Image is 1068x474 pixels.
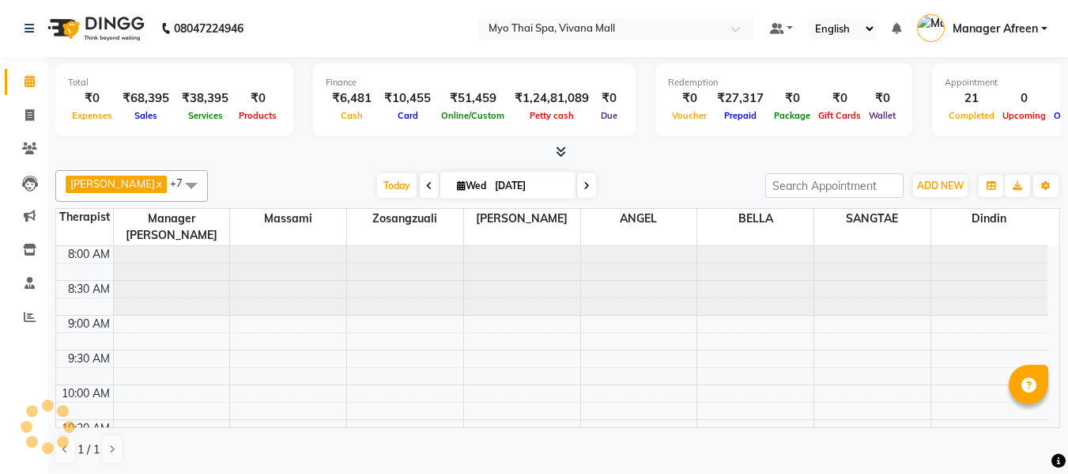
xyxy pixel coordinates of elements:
[378,89,437,108] div: ₹10,455
[814,110,865,121] span: Gift Cards
[464,209,580,229] span: [PERSON_NAME]
[931,209,1047,229] span: Dindin
[697,209,813,229] span: BELLA
[765,173,904,198] input: Search Appointment
[77,442,100,458] span: 1 / 1
[913,175,968,197] button: ADD NEW
[235,110,281,121] span: Products
[917,14,945,42] img: Manager Afreen
[114,209,230,245] span: Manager [PERSON_NAME]
[945,89,998,108] div: 21
[184,110,227,121] span: Services
[437,110,508,121] span: Online/Custom
[235,89,281,108] div: ₹0
[865,89,900,108] div: ₹0
[68,76,281,89] div: Total
[770,110,814,121] span: Package
[58,420,113,437] div: 10:30 AM
[453,180,490,191] span: Wed
[377,173,417,198] span: Today
[65,351,113,367] div: 9:30 AM
[326,89,378,108] div: ₹6,481
[711,89,770,108] div: ₹27,317
[490,174,569,198] input: 2025-09-03
[1002,411,1052,458] iframe: chat widget
[65,281,113,298] div: 8:30 AM
[720,110,760,121] span: Prepaid
[68,110,116,121] span: Expenses
[526,110,578,121] span: Petty cash
[170,176,194,189] span: +7
[953,21,1038,37] span: Manager Afreen
[437,89,508,108] div: ₹51,459
[581,209,697,229] span: ANGEL
[155,177,162,190] a: x
[595,89,623,108] div: ₹0
[597,110,621,121] span: Due
[998,110,1050,121] span: Upcoming
[65,316,113,332] div: 9:00 AM
[130,110,161,121] span: Sales
[174,6,243,51] b: 08047224946
[917,180,964,191] span: ADD NEW
[508,89,595,108] div: ₹1,24,81,089
[116,89,175,108] div: ₹68,395
[394,110,422,121] span: Card
[945,110,998,121] span: Completed
[175,89,235,108] div: ₹38,395
[347,209,463,229] span: Zosangzuali
[337,110,367,121] span: Cash
[865,110,900,121] span: Wallet
[58,385,113,402] div: 10:00 AM
[230,209,346,229] span: Massami
[56,209,113,226] div: Therapist
[814,209,930,229] span: SANGTAE
[770,89,814,108] div: ₹0
[70,177,155,190] span: [PERSON_NAME]
[998,89,1050,108] div: 0
[40,6,149,51] img: logo
[668,89,711,108] div: ₹0
[814,89,865,108] div: ₹0
[68,89,116,108] div: ₹0
[65,246,113,263] div: 8:00 AM
[326,76,623,89] div: Finance
[668,76,900,89] div: Redemption
[668,110,711,121] span: Voucher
